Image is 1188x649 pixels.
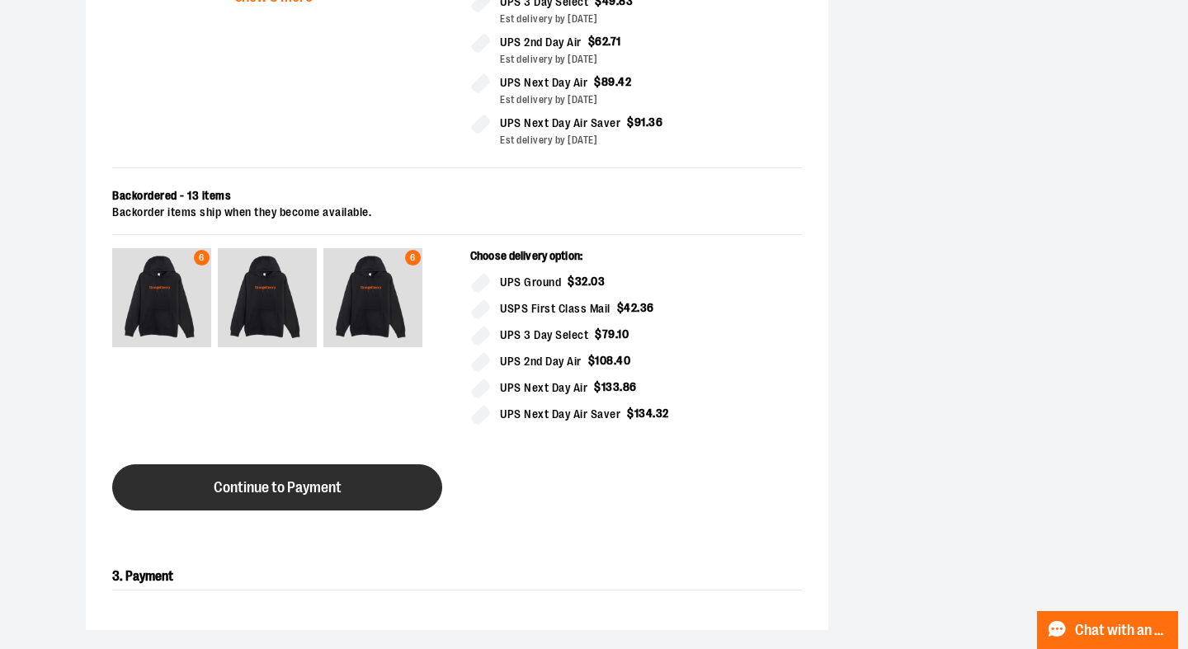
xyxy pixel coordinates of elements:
[601,75,615,88] span: 89
[470,248,802,273] p: Choose delivery option:
[617,327,629,341] span: 10
[500,12,802,26] div: Est delivery by [DATE]
[112,248,211,347] img: 2025 Unisex Hell Week Hooded Sweatshirt
[616,354,630,367] span: 40
[194,250,210,266] div: 6
[610,35,621,48] span: 71
[500,352,582,371] span: UPS 2nd Day Air
[500,326,588,345] span: UPS 3 Day Select
[594,380,601,393] span: $
[594,75,601,88] span: $
[602,327,615,341] span: 79
[500,114,620,133] span: UPS Next Day Air Saver
[618,75,631,88] span: 42
[470,326,490,346] input: UPS 3 Day Select$79.10
[112,188,802,205] div: Backordered - 13 items
[500,273,561,292] span: UPS Ground
[112,205,802,221] div: Backorder items ship when they become available.
[470,33,490,53] input: UPS 2nd Day Air$62.71Est delivery by [DATE]
[656,407,669,420] span: 32
[323,248,422,347] img: 2025 Unisex Hell Week Hooded Sweatshirt
[500,73,587,92] span: UPS Next Day Air
[637,301,640,314] span: .
[624,301,637,314] span: 42
[112,563,802,590] h2: 3. Payment
[1075,623,1168,638] span: Chat with an Expert
[470,114,490,134] input: UPS Next Day Air Saver$91.36Est delivery by [DATE]
[500,33,582,52] span: UPS 2nd Day Air
[595,354,614,367] span: 108
[214,480,342,496] span: Continue to Payment
[634,407,653,420] span: 134
[500,92,802,107] div: Est delivery by [DATE]
[595,35,608,48] span: 62
[588,35,596,48] span: $
[617,301,625,314] span: $
[470,73,490,93] input: UPS Next Day Air$89.42Est delivery by [DATE]
[634,115,646,129] span: 91
[627,115,634,129] span: $
[500,52,802,67] div: Est delivery by [DATE]
[500,299,610,318] span: USPS First Class Mail
[112,464,442,510] button: Continue to Payment
[470,405,490,425] input: UPS Next Day Air Saver$134.32
[646,115,649,129] span: .
[470,379,490,398] input: UPS Next Day Air$133.86
[653,407,656,420] span: .
[568,275,575,288] span: $
[218,248,317,347] img: 2025 Unisex Hell Week Hooded Sweatshirt
[500,379,587,397] span: UPS Next Day Air
[500,133,802,148] div: Est delivery by [DATE]
[588,275,592,288] span: .
[470,273,490,293] input: UPS Ground$32.03
[470,352,490,372] input: UPS 2nd Day Air$108.40
[608,35,610,48] span: .
[623,380,637,393] span: 86
[601,380,620,393] span: 133
[470,299,490,319] input: USPS First Class Mail$42.36
[627,407,634,420] span: $
[588,354,596,367] span: $
[591,275,605,288] span: 03
[405,250,421,266] div: 6
[620,380,623,393] span: .
[615,75,619,88] span: .
[500,405,620,424] span: UPS Next Day Air Saver
[614,354,617,367] span: .
[1037,611,1179,649] button: Chat with an Expert
[640,301,654,314] span: 36
[648,115,662,129] span: 36
[595,327,602,341] span: $
[575,275,588,288] span: 32
[615,327,618,341] span: .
